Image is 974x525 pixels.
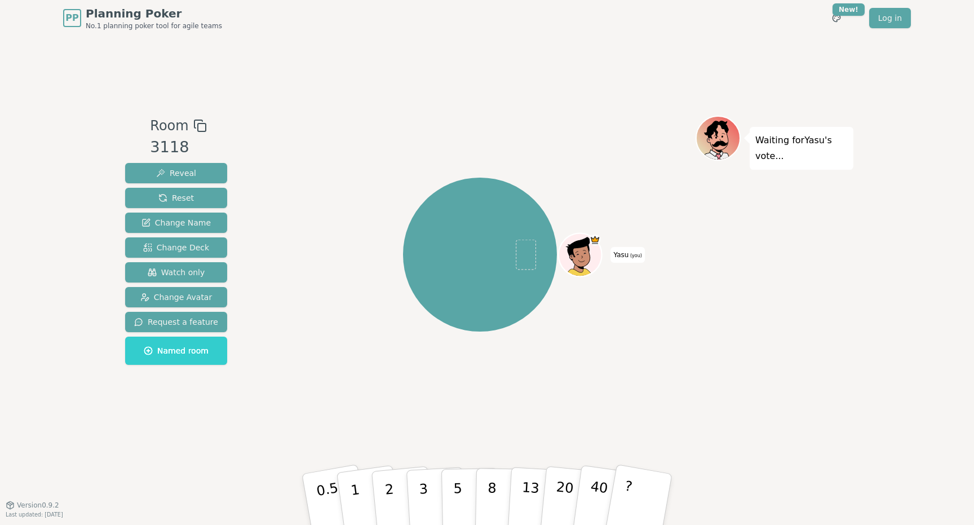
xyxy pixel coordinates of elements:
span: Change Name [141,217,211,228]
button: Request a feature [125,312,227,332]
span: No.1 planning poker tool for agile teams [86,21,222,30]
span: Reveal [156,167,196,179]
span: Change Avatar [140,292,212,303]
button: Watch only [125,262,227,283]
span: Room [150,116,188,136]
button: Version0.9.2 [6,501,59,510]
span: Planning Poker [86,6,222,21]
span: Named room [144,345,209,356]
span: Change Deck [143,242,209,253]
span: Request a feature [134,316,218,328]
span: Click to change your name [610,247,644,263]
span: Last updated: [DATE] [6,511,63,518]
p: Waiting for Yasu 's vote... [755,133,848,164]
span: Yasu is the host [590,235,600,245]
a: Log in [869,8,911,28]
div: 3118 [150,136,206,159]
button: Change Avatar [125,287,227,307]
button: Change Deck [125,237,227,258]
span: PP [65,11,78,25]
button: Reset [125,188,227,208]
span: Version 0.9.2 [17,501,59,510]
span: Reset [158,192,194,204]
button: New! [826,8,847,28]
button: Change Name [125,213,227,233]
button: Reveal [125,163,227,183]
button: Named room [125,337,227,365]
div: New! [833,3,865,16]
span: (you) [628,253,642,258]
span: Watch only [148,267,205,278]
a: PPPlanning PokerNo.1 planning poker tool for agile teams [63,6,222,30]
button: Click to change your avatar [560,235,601,275]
